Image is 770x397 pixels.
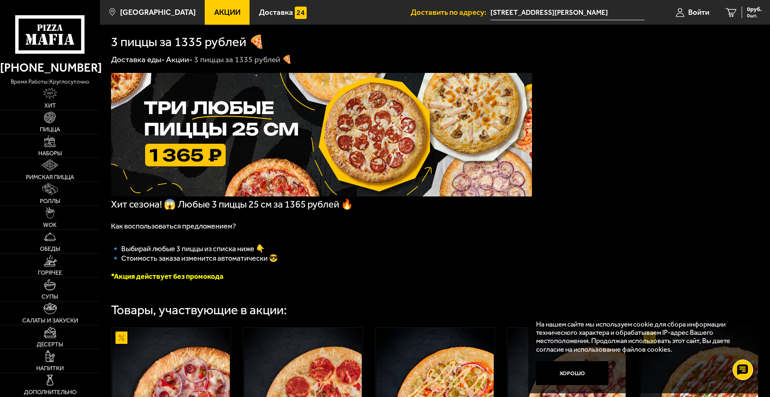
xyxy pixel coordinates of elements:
[111,198,353,210] span: Хит сезона! 😱 Любые 3 пиццы 25 см за 1365 рублей 🔥
[747,7,762,12] span: 0 руб.
[40,126,60,132] span: Пицца
[44,103,56,108] span: Хит
[536,320,746,353] p: На нашем сайте мы используем cookie для сбора информации технического характера и обрабатываем IP...
[111,55,165,64] a: Доставка еды-
[120,9,196,16] span: [GEOGRAPHIC_DATA]
[43,222,57,228] span: WOK
[26,174,74,180] span: Римская пицца
[116,332,127,343] img: Акционный
[194,54,292,65] div: 3 пиццы за 1335 рублей 🍕
[747,13,762,18] span: 0 шт.
[36,365,64,371] span: Напитки
[42,294,58,299] span: Супы
[24,389,76,395] span: Дополнительно
[37,341,63,347] span: Десерты
[111,73,532,196] img: 1024x1024
[111,304,287,316] div: Товары, участвующие в акции:
[40,246,60,252] span: Обеды
[111,35,265,48] h1: 3 пиццы за 1335 рублей 🍕
[111,244,265,253] span: 🔹﻿ Выбирай любые 3 пиццы из списка ниже 👇
[40,198,60,204] span: Роллы
[166,55,193,64] a: Акции-
[688,9,709,16] span: Войти
[111,272,223,281] font: *Акция действует без промокода
[259,9,293,16] span: Доставка
[38,150,62,156] span: Наборы
[490,5,645,20] input: Ваш адрес доставки
[411,9,490,16] span: Доставить по адресу:
[22,318,78,323] span: Салаты и закуски
[536,361,608,385] button: Хорошо
[111,222,236,231] span: Как воспользоваться предложением?
[111,254,278,263] span: 🔹 Стоимость заказа изменится автоматически 😎
[214,9,240,16] span: Акции
[38,270,62,276] span: Горячее
[295,7,307,19] img: 15daf4d41897b9f0e9f617042186c801.svg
